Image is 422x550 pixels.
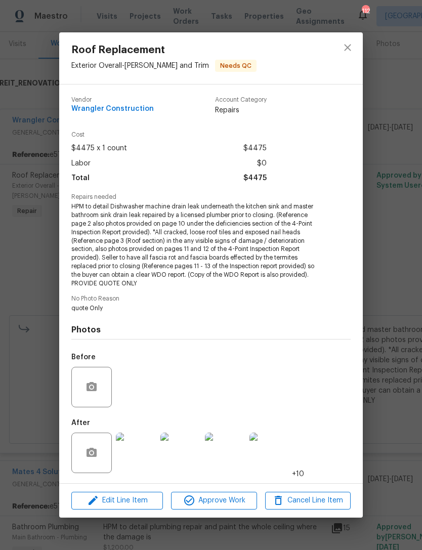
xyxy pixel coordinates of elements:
h4: Photos [71,325,351,335]
span: $4475 [243,171,267,186]
span: $4475 [243,141,267,156]
span: Total [71,171,90,186]
span: Repairs [215,105,267,115]
span: quote Only [71,304,323,313]
span: Exterior Overall - [PERSON_NAME] and Trim [71,62,209,69]
span: HPM to detail Dishwasher machine drain leak underneath the kitchen sink and master bathroom sink ... [71,202,323,287]
span: +10 [292,469,304,479]
h5: Before [71,354,96,361]
div: 112 [362,6,369,16]
span: Edit Line Item [74,494,160,507]
button: close [335,35,360,60]
span: Cost [71,132,267,138]
span: Vendor [71,97,154,103]
span: No Photo Reason [71,295,351,302]
span: Account Category [215,97,267,103]
span: Labor [71,156,91,171]
h5: After [71,419,90,427]
span: Wrangler Construction [71,105,154,113]
span: $4475 x 1 count [71,141,127,156]
span: $0 [257,156,267,171]
span: Repairs needed [71,194,351,200]
span: Cancel Line Item [268,494,348,507]
button: Approve Work [171,492,257,510]
span: Approve Work [174,494,254,507]
button: Edit Line Item [71,492,163,510]
span: Roof Replacement [71,45,257,56]
button: Cancel Line Item [265,492,351,510]
span: Needs QC [216,61,256,71]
